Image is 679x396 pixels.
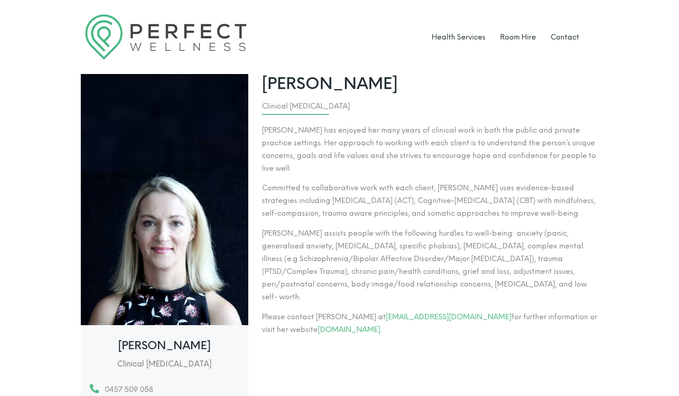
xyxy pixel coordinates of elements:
[500,33,536,41] a: Room Hire
[81,74,248,325] img: Helen Elliott Clinical Psychologist 530
[318,325,380,334] a: [DOMAIN_NAME]
[101,383,153,396] span: 0457 509 058
[551,33,579,41] a: Contact
[262,227,598,303] p: [PERSON_NAME] assists people with the following hurdles to well-being: anxiety (panic, generalise...
[262,100,598,113] div: Clinical [MEDICAL_DATA]
[85,15,246,59] img: Logo Perfect Wellness 710x197
[262,74,598,93] span: [PERSON_NAME]
[262,182,598,220] p: Committed to collaborative work with each client, [PERSON_NAME] uses evidence-based strategies in...
[386,312,512,321] a: [EMAIL_ADDRESS][DOMAIN_NAME]
[85,360,244,368] h5: Clinical [MEDICAL_DATA]
[85,340,244,351] h3: [PERSON_NAME]
[432,33,486,41] a: Health Services
[262,124,598,175] p: [PERSON_NAME] has enjoyed her many years of clinical work in both the public and private practice...
[262,311,598,336] p: Please contact [PERSON_NAME] at for further information or visit her website .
